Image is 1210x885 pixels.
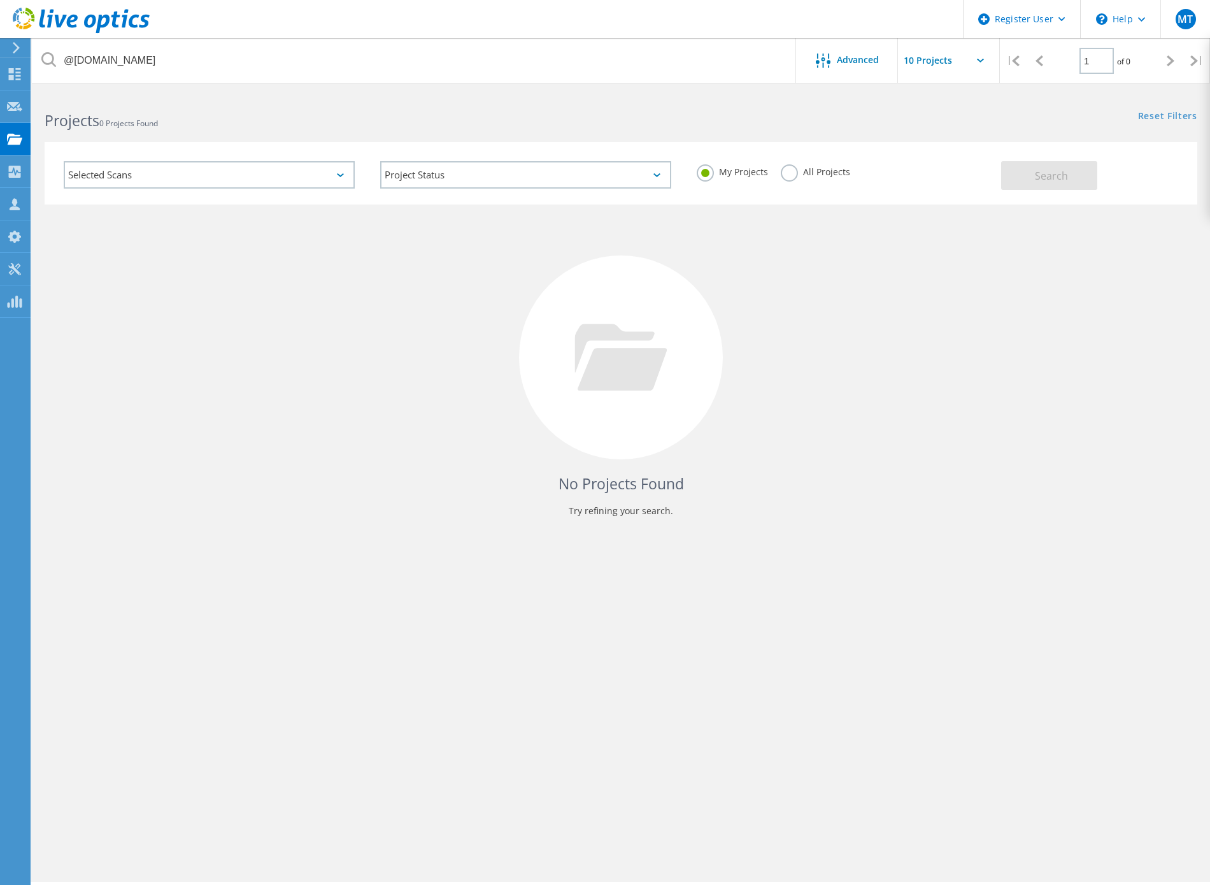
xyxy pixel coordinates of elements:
[837,55,879,64] span: Advanced
[1184,38,1210,83] div: |
[1001,161,1097,190] button: Search
[32,38,797,83] input: Search projects by name, owner, ID, company, etc
[781,164,850,176] label: All Projects
[57,473,1185,494] h4: No Projects Found
[64,161,355,189] div: Selected Scans
[1035,169,1068,183] span: Search
[45,110,99,131] b: Projects
[1178,14,1193,24] span: MT
[1138,112,1197,122] a: Reset Filters
[380,161,671,189] div: Project Status
[13,27,150,36] a: Live Optics Dashboard
[1096,13,1107,25] svg: \n
[697,164,768,176] label: My Projects
[99,118,158,129] span: 0 Projects Found
[1117,56,1130,67] span: of 0
[1000,38,1026,83] div: |
[57,501,1185,521] p: Try refining your search.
